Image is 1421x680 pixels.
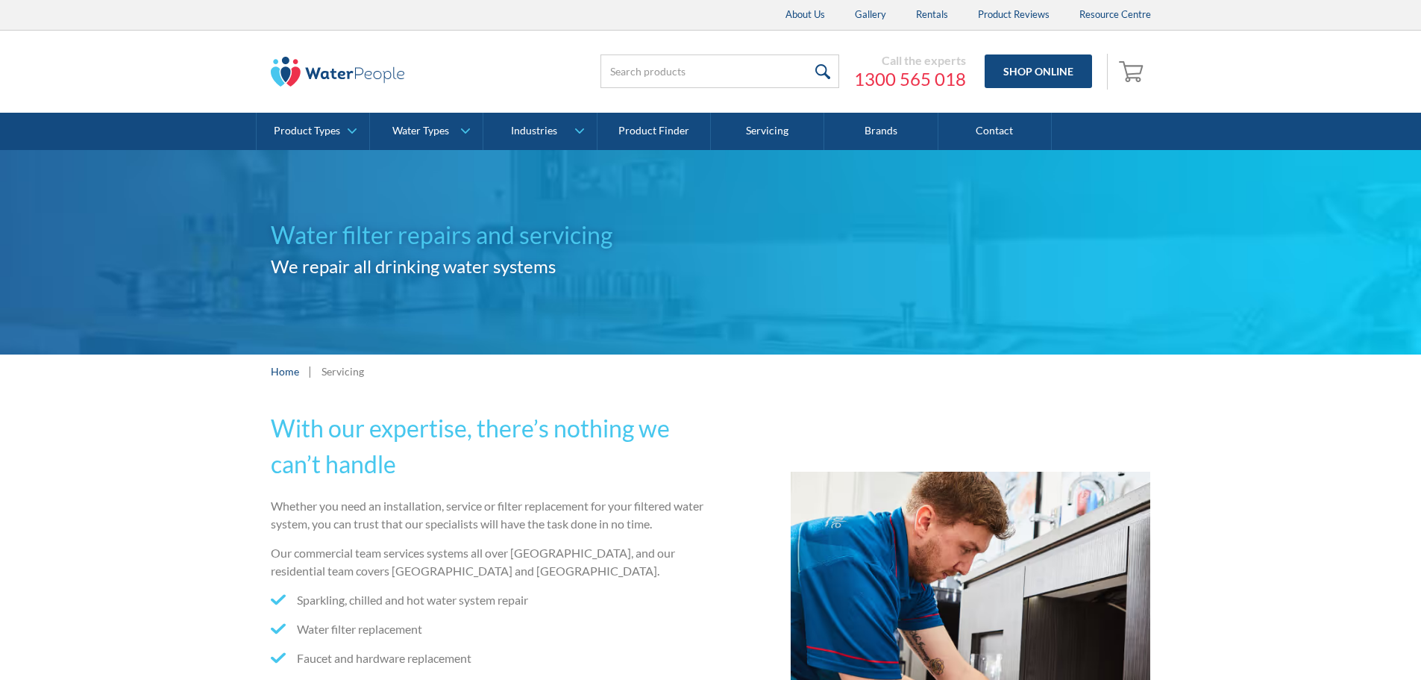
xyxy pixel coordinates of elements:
[271,253,711,280] h2: We repair all drinking water systems
[271,544,705,580] p: Our commercial team services systems all over [GEOGRAPHIC_DATA], and our residential team covers ...
[511,125,557,137] div: Industries
[483,113,596,150] a: Industries
[938,113,1052,150] a: Contact
[321,364,364,379] div: Servicing
[271,649,705,667] li: Faucet and hardware replacement
[307,362,314,380] div: |
[271,620,705,638] li: Water filter replacement
[600,54,839,88] input: Search products
[711,113,824,150] a: Servicing
[854,53,966,68] div: Call the experts
[271,364,299,379] a: Home
[824,113,938,150] a: Brands
[257,113,369,150] a: Product Types
[271,411,705,482] h2: With our expertise, there’s nothing we can’t handle
[274,125,340,137] div: Product Types
[854,68,966,90] a: 1300 565 018
[985,54,1092,88] a: Shop Online
[1119,59,1147,83] img: shopping cart
[370,113,483,150] a: Water Types
[597,113,711,150] a: Product Finder
[271,57,405,87] img: The Water People
[1115,54,1151,90] a: Open cart
[392,125,449,137] div: Water Types
[271,591,705,609] li: Sparkling, chilled and hot water system repair
[271,497,705,533] p: Whether you need an installation, service or filter replacement for your filtered water system, y...
[271,217,711,253] h1: Water filter repairs and servicing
